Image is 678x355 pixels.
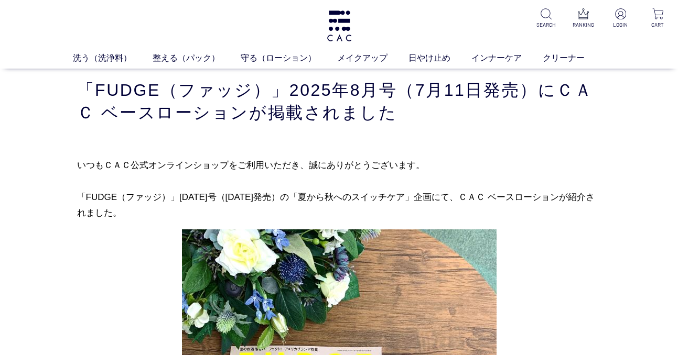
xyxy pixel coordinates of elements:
[73,52,153,64] a: 洗う（洗浄料）
[608,21,632,29] p: LOGIN
[571,8,595,29] a: RANKING
[77,157,601,221] p: いつもＣＡＣ公式オンラインショップをご利用いただき、誠にありがとうございます。 「FUDGE（ファッジ）」[DATE]号（[DATE]発売）の「夏から秋へのスイッチケア」企画にて、ＣＡＣ ベース...
[608,8,632,29] a: LOGIN
[471,52,543,64] a: インナーケア
[153,52,241,64] a: 整える（パック）
[646,8,670,29] a: CART
[646,21,670,29] p: CART
[571,21,595,29] p: RANKING
[241,52,337,64] a: 守る（ローション）
[543,52,606,64] a: クリーナー
[408,52,471,64] a: 日やけ止め
[534,8,558,29] a: SEARCH
[77,79,601,124] h1: 「FUDGE（ファッジ）」2025年8月号（7月11日発売）にＣＡＣ ベースローションが掲載されました
[337,52,408,64] a: メイクアップ
[326,10,353,41] img: logo
[534,21,558,29] p: SEARCH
